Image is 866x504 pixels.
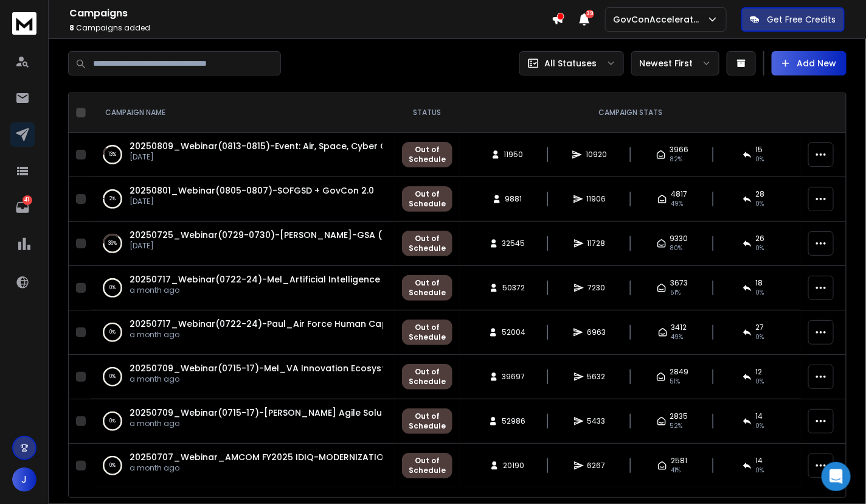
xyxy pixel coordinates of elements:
[756,288,764,298] span: 0 %
[586,10,594,18] span: 39
[587,461,606,471] span: 6267
[91,399,395,444] td: 0%20250709_Webinar(0715-17)-[PERSON_NAME] Agile Solutions Test (FAST) Commercial Solutions Openin...
[502,283,525,293] span: 50372
[91,222,395,266] td: 36%20250725_Webinar(0729-0730)-[PERSON_NAME]-GSA (GCA)[DATE]
[69,6,552,21] h1: Campaigns
[502,372,525,382] span: 39697
[409,456,446,475] div: Out of Schedule
[395,93,460,133] th: STATUS
[130,407,677,419] a: 20250709_Webinar(0715-17)-[PERSON_NAME] Agile Solutions Test (FAST) Commercial Solutions Opening ...
[130,140,420,152] span: 20250809_Webinar(0813-0815)-Event: Air, Space, Cyber Con2025
[91,444,395,488] td: 0%20250707_Webinar_AMCOM FY2025 IDIQ-MODERNIZATION-ARMYa month ago
[756,278,763,288] span: 18
[409,367,446,387] div: Out of Schedule
[587,283,605,293] span: 7230
[130,285,383,295] p: a month ago
[12,467,36,492] button: J
[756,421,764,431] span: 0 %
[130,152,383,162] p: [DATE]
[544,57,597,69] p: All Statuses
[130,362,789,374] a: 20250709_Webinar(0715-17)-Mel_VA Innovation Ecosystem (VHAIE)-Broad Agency Announcement (BAA)-Sui...
[23,195,32,205] p: 41
[409,145,446,164] div: Out of Schedule
[587,372,606,382] span: 5632
[91,266,395,310] td: 0%20250717_Webinar(0722-24)-Mel_Artificial Intelligence Support to NATO Modeling and Simulationa ...
[756,332,764,342] span: 0 %
[130,184,374,197] a: 20250801_Webinar(0805-0807)-SOFGSD + GovCon 2.0
[505,194,522,204] span: 9881
[756,377,764,387] span: 0 %
[671,199,683,209] span: 49 %
[503,461,524,471] span: 20190
[69,23,552,33] p: Campaigns added
[409,323,446,342] div: Out of Schedule
[772,51,847,75] button: Add New
[502,416,525,426] span: 52986
[130,318,423,330] a: 20250717_Webinar(0722-24)-Paul_Air Force Human Capital CSO
[756,367,763,377] span: 12
[130,229,406,241] a: 20250725_Webinar(0729-0730)-[PERSON_NAME]-GSA (GCA)
[631,51,719,75] button: Newest First
[91,310,395,355] td: 0%20250717_Webinar(0722-24)-Paul_Air Force Human Capital CSOa month ago
[613,13,707,26] p: GovConAccelerator
[586,150,607,159] span: 10920
[671,189,687,199] span: 4817
[109,415,116,427] p: 0 %
[91,177,395,222] td: 2%20250801_Webinar(0805-0807)-SOFGSD + GovCon 2.0[DATE]
[767,13,836,26] p: Get Free Credits
[756,466,764,475] span: 0 %
[756,411,763,421] span: 14
[130,374,383,384] p: a month ago
[409,411,446,431] div: Out of Schedule
[756,456,763,466] span: 14
[10,195,35,220] a: 41
[756,243,764,253] span: 0 %
[502,327,525,337] span: 52004
[130,463,383,473] p: a month ago
[130,419,383,429] p: a month ago
[670,421,683,431] span: 52 %
[91,93,395,133] th: CAMPAIGN NAME
[671,456,687,466] span: 2581
[130,451,418,463] a: 20250707_Webinar_AMCOM FY2025 IDIQ-MODERNIZATION-ARMY
[587,416,606,426] span: 5433
[670,377,680,387] span: 51 %
[822,462,851,491] div: Open Intercom Messenger
[130,197,374,206] p: [DATE]
[670,155,682,164] span: 82 %
[91,355,395,399] td: 0%20250709_Webinar(0715-17)-Mel_VA Innovation Ecosystem (VHAIE)-Broad Agency Announcement (BAA)-S...
[670,243,683,253] span: 80 %
[130,273,570,285] a: 20250717_Webinar(0722-24)-Mel_Artificial Intelligence Support to NATO Modeling and Simulation
[109,460,116,472] p: 0 %
[109,149,117,161] p: 13 %
[670,288,681,298] span: 51 %
[587,239,606,248] span: 11728
[409,234,446,253] div: Out of Schedule
[460,93,801,133] th: CAMPAIGN STATS
[108,237,117,250] p: 36 %
[671,466,681,475] span: 41 %
[756,189,765,199] span: 28
[587,194,606,204] span: 11906
[130,241,383,251] p: [DATE]
[504,150,524,159] span: 11950
[756,323,764,332] span: 27
[670,145,688,155] span: 3966
[756,199,764,209] span: 0 %
[109,371,116,383] p: 0 %
[670,278,688,288] span: 3673
[587,327,606,337] span: 6963
[756,234,765,243] span: 26
[109,282,116,294] p: 0 %
[109,326,116,338] p: 0 %
[756,145,763,155] span: 15
[670,234,688,243] span: 9330
[69,23,74,33] span: 8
